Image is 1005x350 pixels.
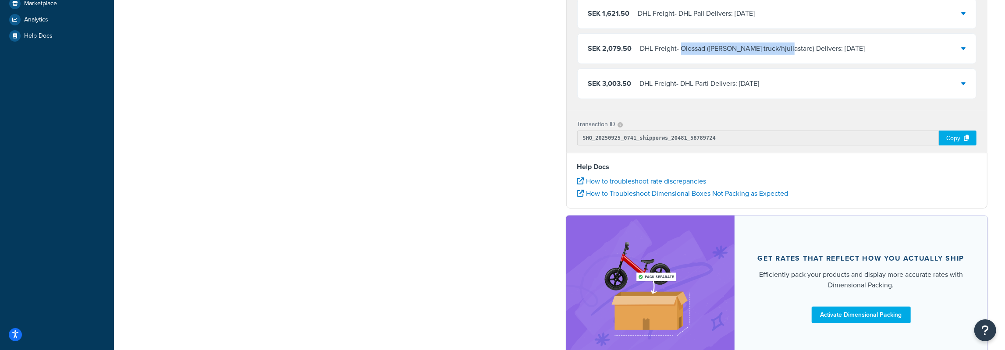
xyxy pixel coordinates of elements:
[24,16,48,24] span: Analytics
[596,229,705,349] img: feature-image-dim-d40ad3071a2b3c8e08177464837368e35600d3c5e73b18a22c1e4bb210dc32ac.png
[939,131,977,145] div: Copy
[7,28,107,44] a: Help Docs
[588,78,632,88] span: SEK 3,003.50
[756,269,966,290] div: Efficiently pack your products and display more accurate rates with Dimensional Packing.
[638,7,755,20] div: DHL Freight - DHL Pall Delivers: [DATE]
[588,43,632,53] span: SEK 2,079.50
[812,307,911,323] a: Activate Dimensional Packing
[640,78,760,90] div: DHL Freight - DHL Parti Delivers: [DATE]
[758,254,965,263] div: Get rates that reflect how you actually ship
[577,188,788,198] a: How to Troubleshoot Dimensional Boxes Not Packing as Expected
[577,162,977,172] h4: Help Docs
[640,42,865,55] div: DHL Freight - Olossad ([PERSON_NAME] truck/hjullastare) Delivers: [DATE]
[974,319,996,341] button: Open Resource Center
[24,32,53,40] span: Help Docs
[7,12,107,28] a: Analytics
[577,176,707,186] a: How to troubleshoot rate discrepancies
[577,118,616,131] p: Transaction ID
[588,8,630,18] span: SEK 1,621.50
